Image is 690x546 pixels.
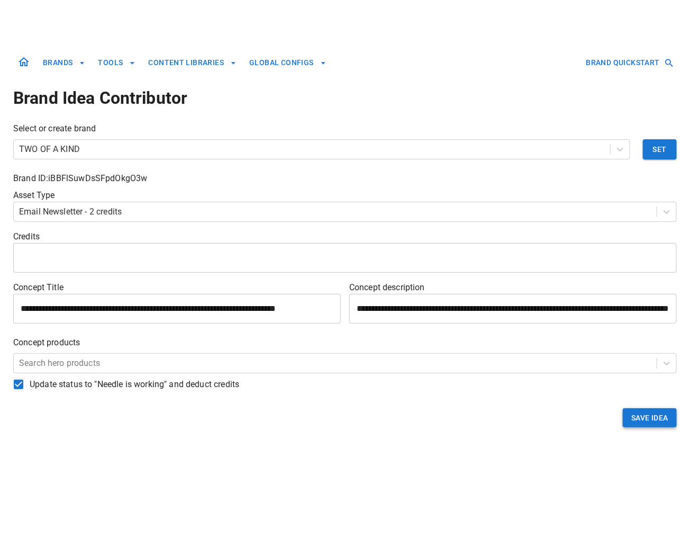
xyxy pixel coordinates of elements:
p: Select or create brand [13,122,677,135]
p: Brand ID: iBBFlSuwDsSFpdOkgO3w [13,172,677,185]
span: Update status to "Needle is working" and deduct credits [30,378,239,391]
button: CONTENT LIBRARIES [144,53,241,73]
button: SAVE IDEA [623,408,677,428]
button: BRAND QUICKSTART [582,53,677,73]
p: Concept description [349,281,677,294]
p: Asset Type [13,189,677,202]
p: Credits [13,230,677,243]
button: Set [643,139,677,159]
h1: Brand Idea Contributor [13,85,677,111]
p: Concept products [13,336,677,349]
p: Concept Title [13,281,341,294]
button: BRANDS [39,53,89,73]
button: GLOBAL CONFIGS [245,53,331,73]
button: TOOLS [94,53,140,73]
